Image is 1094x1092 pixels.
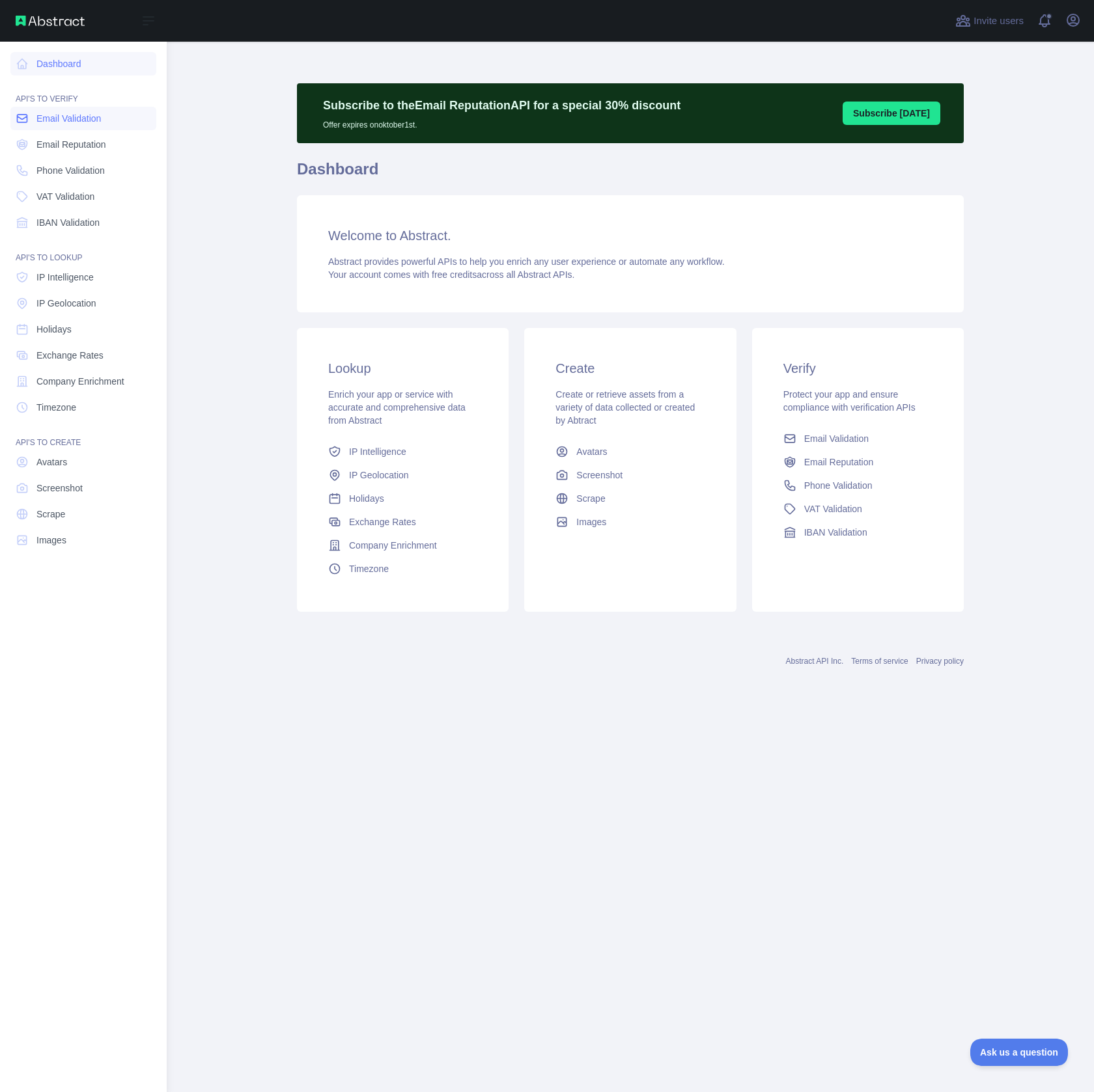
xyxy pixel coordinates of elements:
[10,318,156,341] a: Holidays
[323,534,483,557] a: Company Enrichment
[843,102,940,125] button: Subscribe [DATE]
[10,292,156,315] a: IP Geolocation
[36,138,106,151] span: Email Reputation
[550,487,710,510] a: Scrape
[323,463,483,487] a: IP Geolocation
[778,521,938,544] a: IBAN Validation
[328,359,477,377] h3: Lookup
[36,401,76,414] span: Timezone
[804,526,867,539] span: IBAN Validation
[10,52,156,75] a: Dashboard
[16,16,85,26] img: Abstract API
[323,96,680,115] p: Subscribe to the Email Reputation API for a special 30 % discount
[953,10,1026,31] button: Invite users
[10,159,156,182] a: Phone Validation
[10,476,156,500] a: Screenshot
[36,375,124,388] span: Company Enrichment
[10,133,156,156] a: Email Reputation
[10,396,156,419] a: Timezone
[778,474,938,497] a: Phone Validation
[576,515,606,528] span: Images
[36,508,65,521] span: Scrape
[576,469,623,482] span: Screenshot
[804,432,869,445] span: Email Validation
[323,510,483,534] a: Exchange Rates
[349,469,409,482] span: IP Geolocation
[783,389,916,413] span: Protect your app and ensure compliance with verification APIs
[36,216,100,229] span: IBAN Validation
[974,14,1024,29] span: Invite users
[10,528,156,552] a: Images
[10,370,156,393] a: Company Enrichment
[36,482,83,495] span: Screenshot
[916,657,964,666] a: Privacy policy
[36,349,104,362] span: Exchange Rates
[778,427,938,450] a: Email Validation
[10,450,156,474] a: Avatars
[10,78,156,104] div: API'S TO VERIFY
[851,657,908,666] a: Terms of service
[323,440,483,463] a: IP Intelligence
[778,497,938,521] a: VAT Validation
[10,185,156,208] a: VAT Validation
[349,539,437,552] span: Company Enrichment
[804,502,862,515] span: VAT Validation
[349,515,416,528] span: Exchange Rates
[36,297,96,310] span: IP Geolocation
[328,389,466,426] span: Enrich your app or service with accurate and comprehensive data from Abstract
[297,159,964,190] h1: Dashboard
[786,657,844,666] a: Abstract API Inc.
[323,115,680,130] p: Offer expires on oktober 1st.
[36,271,94,284] span: IP Intelligence
[576,445,607,458] span: Avatars
[10,211,156,234] a: IBAN Validation
[323,557,483,580] a: Timezone
[36,534,66,547] span: Images
[555,359,705,377] h3: Create
[10,422,156,448] div: API'S TO CREATE
[550,440,710,463] a: Avatars
[349,492,384,505] span: Holidays
[432,269,477,280] span: free credits
[550,510,710,534] a: Images
[36,164,105,177] span: Phone Validation
[970,1039,1068,1066] iframe: Toggle Customer Support
[36,112,101,125] span: Email Validation
[328,256,725,267] span: Abstract provides powerful APIs to help you enrich any user experience or automate any workflow.
[576,492,605,505] span: Scrape
[328,269,574,280] span: Your account comes with across all Abstract APIs.
[10,237,156,263] div: API'S TO LOOKUP
[804,456,874,469] span: Email Reputation
[328,226,933,245] h3: Welcome to Abstract.
[10,502,156,526] a: Scrape
[349,445,406,458] span: IP Intelligence
[36,456,67,469] span: Avatars
[323,487,483,510] a: Holidays
[10,344,156,367] a: Exchange Rates
[778,450,938,474] a: Email Reputation
[804,479,873,492] span: Phone Validation
[783,359,933,377] h3: Verify
[349,562,389,575] span: Timezone
[550,463,710,487] a: Screenshot
[36,323,72,336] span: Holidays
[555,389,695,426] span: Create or retrieve assets from a variety of data collected or created by Abtract
[36,190,94,203] span: VAT Validation
[10,266,156,289] a: IP Intelligence
[10,107,156,130] a: Email Validation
